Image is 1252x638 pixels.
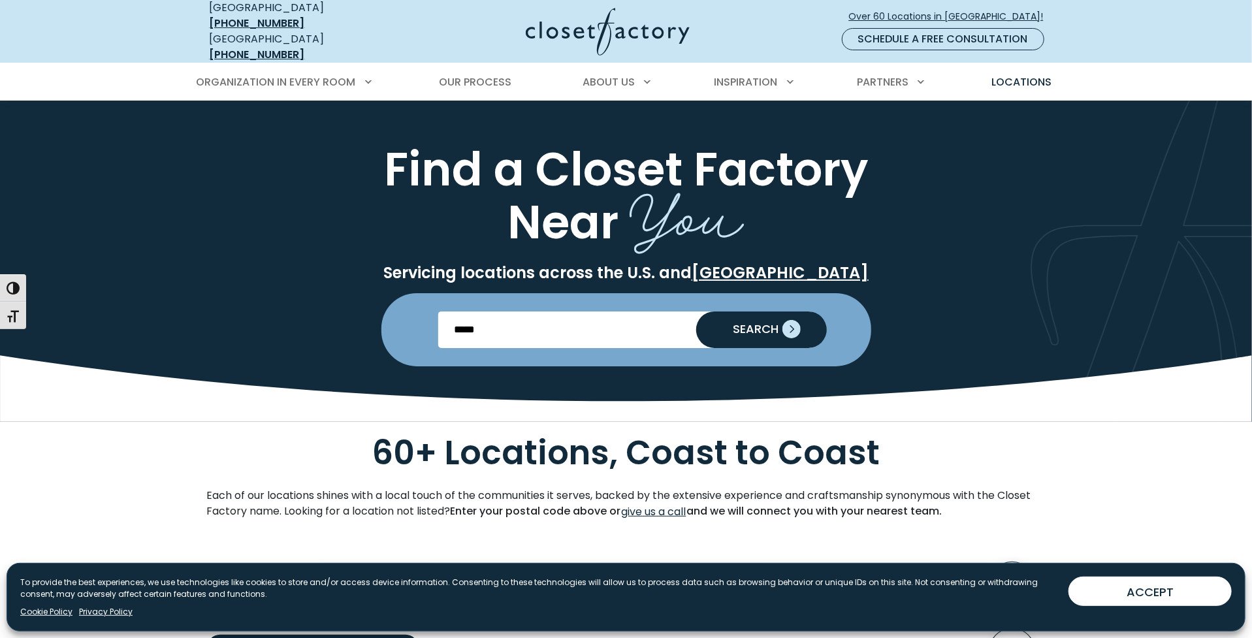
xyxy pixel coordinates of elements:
button: Search our Nationwide Locations [696,311,827,348]
p: Servicing locations across the U.S. and [207,263,1046,283]
span: Find a Closet Factory [384,137,868,202]
a: Cookie Policy [20,606,72,618]
span: Partners [857,74,908,89]
a: [GEOGRAPHIC_DATA] [692,262,869,283]
nav: Primary Menu [187,64,1065,101]
span: Organization in Every Room [197,74,356,89]
a: give us a call [621,503,687,520]
span: SEARCH [723,323,779,335]
span: You [630,163,745,259]
span: Near [508,190,619,255]
button: [US_STATE] [207,552,1046,618]
p: Each of our locations shines with a local touch of the communities it serves, backed by the exten... [207,488,1046,520]
span: Our Process [439,74,511,89]
strong: Enter your postal code above or and we will connect you with your nearest team. [451,503,942,518]
img: Closet Factory Logo [526,8,690,56]
span: Locations [991,74,1051,89]
a: [PHONE_NUMBER] [210,16,305,31]
span: Inspiration [714,74,778,89]
span: Over 60 Locations in [GEOGRAPHIC_DATA]! [849,10,1054,24]
a: [PHONE_NUMBER] [210,47,305,62]
a: Privacy Policy [79,606,133,618]
a: Over 60 Locations in [GEOGRAPHIC_DATA]! [848,5,1055,28]
a: Schedule a Free Consultation [842,28,1044,50]
p: To provide the best experiences, we use technologies like cookies to store and/or access device i... [20,577,1058,600]
div: [GEOGRAPHIC_DATA] [210,31,399,63]
button: ACCEPT [1068,577,1232,606]
input: Enter Postal Code [438,311,814,348]
span: About Us [583,74,635,89]
span: 60+ Locations, Coast to Coast [372,430,880,476]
